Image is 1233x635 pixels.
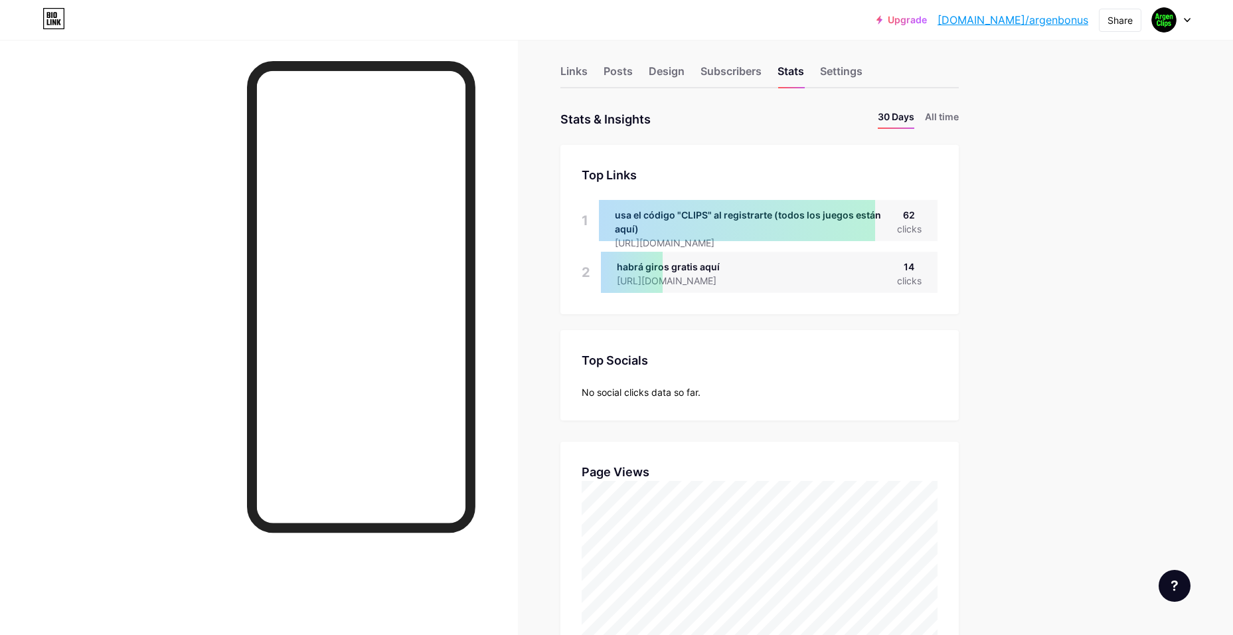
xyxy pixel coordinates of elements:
[925,110,959,129] li: All time
[938,12,1088,28] a: [DOMAIN_NAME]/argenbonus
[604,63,633,87] div: Posts
[700,63,762,87] div: Subscribers
[582,463,938,481] div: Page Views
[617,274,738,288] div: [URL][DOMAIN_NAME]
[778,63,804,87] div: Stats
[582,351,938,369] div: Top Socials
[878,110,914,129] li: 30 Days
[560,63,588,87] div: Links
[1108,13,1133,27] div: Share
[897,222,922,236] div: clicks
[649,63,685,87] div: Design
[615,236,897,250] div: [URL][DOMAIN_NAME]
[582,385,938,399] div: No social clicks data so far.
[1151,7,1177,33] img: ocultoshorts
[560,110,651,129] div: Stats & Insights
[582,166,938,184] div: Top Links
[897,274,922,288] div: clicks
[582,252,590,293] div: 2
[820,63,863,87] div: Settings
[582,200,588,241] div: 1
[617,260,738,274] div: habrá giros gratis aquí
[876,15,927,25] a: Upgrade
[897,260,922,274] div: 14
[897,208,922,222] div: 62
